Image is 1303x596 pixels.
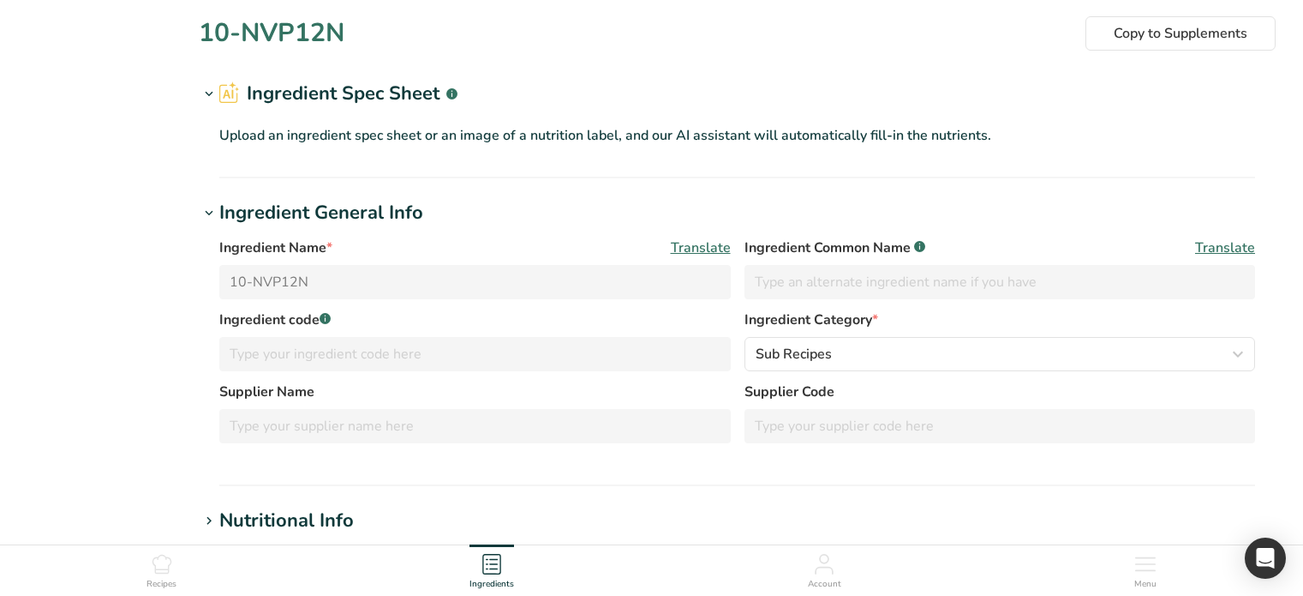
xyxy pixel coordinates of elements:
span: Ingredient Common Name [744,238,925,258]
div: Nutritional Info [219,507,354,535]
span: Recipes [146,578,176,591]
input: Type your ingredient code here [219,337,731,371]
button: Sub Recipes [744,337,1256,371]
span: Account [808,578,841,591]
a: Recipes [146,545,176,592]
div: Ingredient General Info [219,199,423,227]
div: Open Intercom Messenger [1245,538,1286,579]
h1: 10-NVP12N [199,14,344,52]
p: Upload an ingredient spec sheet or an image of a nutrition label, and our AI assistant will autom... [219,125,1255,146]
label: Ingredient code [219,310,731,330]
span: Sub Recipes [756,344,832,364]
span: Ingredient Name [219,238,332,258]
span: Translate [671,238,731,258]
span: Menu [1134,578,1157,591]
input: Type your supplier name here [219,409,731,443]
span: Ingredients [469,578,514,591]
label: Supplier Code [744,382,1256,402]
button: Copy to Supplements [1085,16,1276,51]
input: Type your ingredient name here [219,265,731,299]
a: Ingredients [469,545,514,592]
span: Copy to Supplements [1114,23,1247,44]
input: Type an alternate ingredient name if you have [744,265,1256,299]
label: Ingredient Category [744,310,1256,330]
input: Type your supplier code here [744,409,1256,443]
a: Account [808,545,841,592]
h2: Ingredient Spec Sheet [219,80,457,108]
label: Supplier Name [219,382,731,402]
span: Translate [1195,238,1255,258]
